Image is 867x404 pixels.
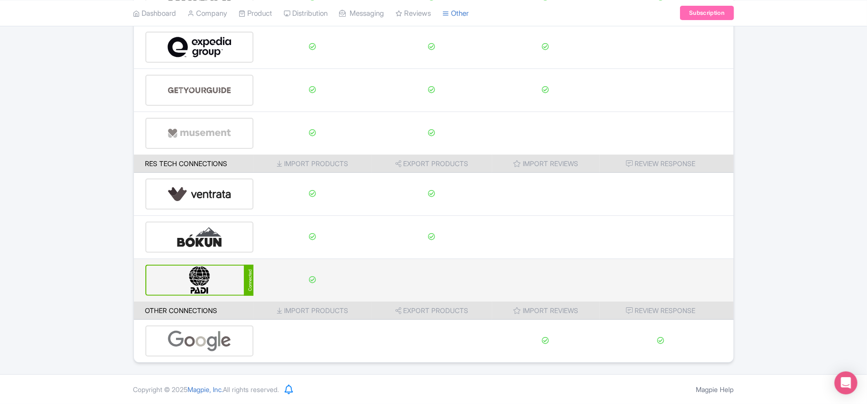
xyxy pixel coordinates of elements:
div: Connected [244,265,253,296]
th: Import Reviews [492,155,600,173]
a: Magpie Help [696,385,734,393]
img: bokun-9d666bd0d1b458dbc8a9c3d52590ba5a.svg [167,223,231,252]
img: google-96de159c2084212d3cdd3c2fb262314c.svg [167,326,231,356]
th: Review Response [600,302,734,320]
th: Import Reviews [492,302,600,320]
img: musement-dad6797fd076d4ac540800b229e01643.svg [167,119,231,148]
div: Open Intercom Messenger [834,371,857,394]
a: Connected [145,265,254,296]
th: Export Products [372,302,492,320]
th: Export Products [372,155,492,173]
img: ventrata-b8ee9d388f52bb9ce077e58fa33de912.svg [167,180,231,209]
th: Res Tech Connections [134,155,254,173]
span: Magpie, Inc. [188,385,223,393]
a: Subscription [680,6,734,20]
th: Review Response [600,155,734,173]
th: Other Connections [134,302,254,320]
img: get_your_guide-5a6366678479520ec94e3f9d2b9f304b.svg [167,76,231,105]
th: Import Products [253,302,372,320]
img: expedia-9e2f273c8342058d41d2cc231867de8b.svg [167,33,231,62]
img: padi-d8839556b6cfbd2c30d3e47ef5cc6c4e.svg [167,266,232,295]
div: Copyright © 2025 All rights reserved. [128,384,285,394]
th: Import Products [253,155,372,173]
